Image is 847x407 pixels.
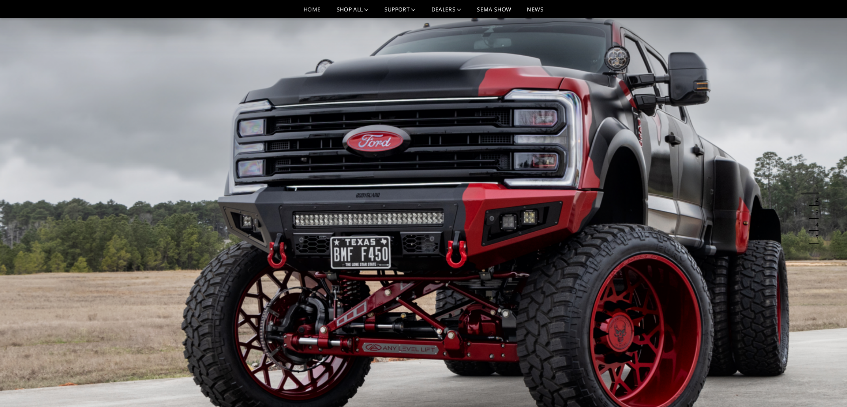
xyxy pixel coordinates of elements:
a: Dealers [431,7,461,18]
button: 3 of 5 [811,206,819,219]
a: shop all [337,7,369,18]
a: SEMA Show [477,7,511,18]
a: News [527,7,543,18]
button: 5 of 5 [811,231,819,244]
button: 2 of 5 [811,193,819,206]
button: 1 of 5 [811,181,819,193]
a: Support [384,7,416,18]
button: 4 of 5 [811,219,819,231]
a: Home [304,7,320,18]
